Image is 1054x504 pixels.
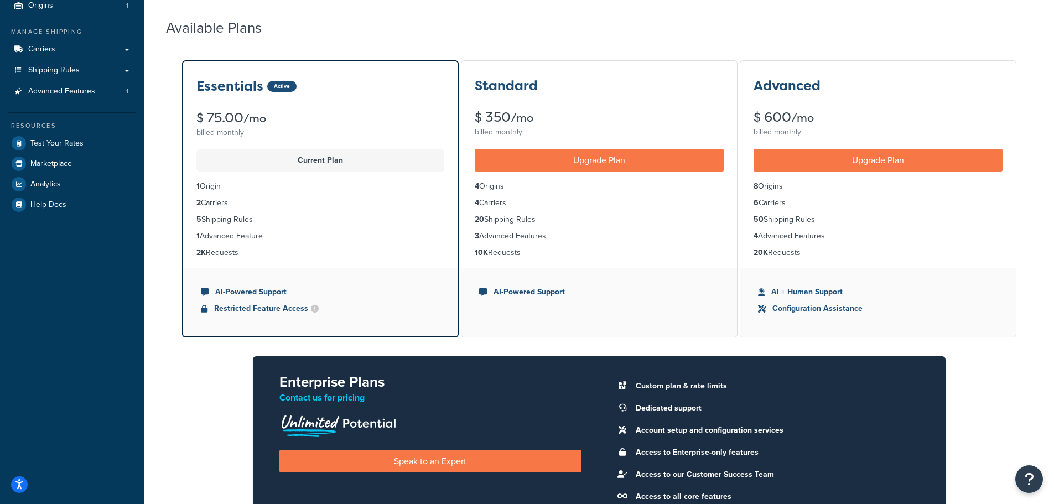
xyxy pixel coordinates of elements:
[754,214,764,225] strong: 50
[8,174,136,194] a: Analytics
[1015,465,1043,493] button: Open Resource Center
[8,27,136,37] div: Manage Shipping
[28,1,53,11] span: Origins
[196,79,263,93] h3: Essentials
[203,153,438,168] p: Current Plan
[196,247,444,259] li: Requests
[279,411,397,437] img: Unlimited Potential
[475,180,479,192] strong: 4
[630,378,919,394] li: Custom plan & rate limits
[126,1,128,11] span: 1
[196,214,201,225] strong: 5
[630,401,919,416] li: Dedicated support
[475,247,724,259] li: Requests
[475,197,724,209] li: Carriers
[8,60,136,81] a: Shipping Rules
[166,20,278,36] h2: Available Plans
[754,124,1003,140] div: billed monthly
[30,139,84,148] span: Test Your Rates
[475,124,724,140] div: billed monthly
[758,303,998,315] li: Configuration Assistance
[475,230,724,242] li: Advanced Features
[630,445,919,460] li: Access to Enterprise-only features
[791,110,814,126] small: /mo
[28,87,95,96] span: Advanced Features
[754,197,1003,209] li: Carriers
[8,39,136,60] a: Carriers
[8,81,136,102] a: Advanced Features 1
[201,286,440,298] li: AI-Powered Support
[196,111,444,125] div: $ 75.00
[475,197,479,209] strong: 4
[754,197,759,209] strong: 6
[754,180,1003,193] li: Origins
[8,121,136,131] div: Resources
[30,200,66,210] span: Help Docs
[475,111,724,124] div: $ 350
[758,286,998,298] li: AI + Human Support
[279,450,581,472] a: Speak to an Expert
[754,214,1003,226] li: Shipping Rules
[475,214,484,225] strong: 20
[475,180,724,193] li: Origins
[196,197,201,209] strong: 2
[30,159,72,169] span: Marketplace
[28,66,80,75] span: Shipping Rules
[475,247,488,258] strong: 10K
[754,111,1003,124] div: $ 600
[475,149,724,172] a: Upgrade Plan
[475,214,724,226] li: Shipping Rules
[8,195,136,215] a: Help Docs
[196,180,444,193] li: Origin
[243,111,266,126] small: /mo
[279,390,581,406] p: Contact us for pricing
[267,81,297,92] div: Active
[196,247,206,258] strong: 2K
[30,180,61,189] span: Analytics
[511,110,533,126] small: /mo
[196,125,444,141] div: billed monthly
[196,197,444,209] li: Carriers
[196,230,444,242] li: Advanced Feature
[754,230,758,242] strong: 4
[196,214,444,226] li: Shipping Rules
[201,303,440,315] li: Restricted Feature Access
[196,230,200,242] strong: 1
[754,180,758,192] strong: 8
[475,79,538,93] h3: Standard
[196,180,200,192] strong: 1
[479,286,719,298] li: AI-Powered Support
[754,149,1003,172] a: Upgrade Plan
[754,247,768,258] strong: 20K
[8,133,136,153] a: Test Your Rates
[28,45,55,54] span: Carriers
[630,423,919,438] li: Account setup and configuration services
[754,247,1003,259] li: Requests
[8,81,136,102] li: Advanced Features
[279,374,581,390] h2: Enterprise Plans
[630,467,919,482] li: Access to our Customer Success Team
[754,230,1003,242] li: Advanced Features
[8,154,136,174] a: Marketplace
[126,87,128,96] span: 1
[754,79,821,93] h3: Advanced
[475,230,479,242] strong: 3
